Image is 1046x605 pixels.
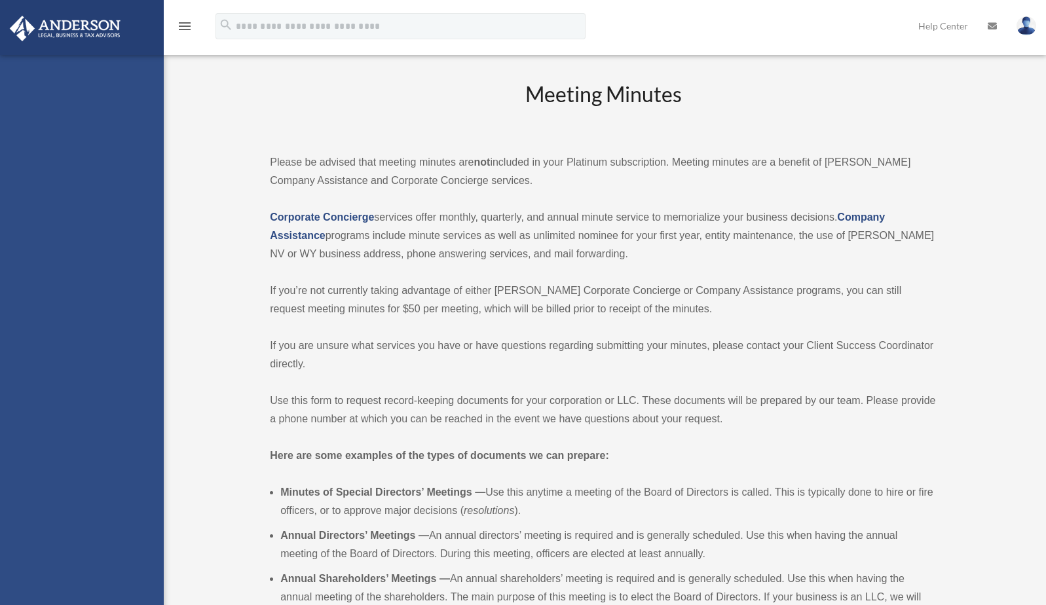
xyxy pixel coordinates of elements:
a: Company Assistance [270,211,885,241]
p: If you’re not currently taking advantage of either [PERSON_NAME] Corporate Concierge or Company A... [270,282,937,318]
a: menu [177,23,193,34]
p: Please be advised that meeting minutes are included in your Platinum subscription. Meeting minute... [270,153,937,190]
b: Annual Directors’ Meetings — [280,530,429,541]
em: resolutions [464,505,514,516]
strong: Here are some examples of the types of documents we can prepare: [270,450,609,461]
i: search [219,18,233,32]
p: If you are unsure what services you have or have questions regarding submitting your minutes, ple... [270,337,937,373]
img: User Pic [1017,16,1036,35]
li: Use this anytime a meeting of the Board of Directors is called. This is typically done to hire or... [280,483,937,520]
h2: Meeting Minutes [270,80,937,134]
b: Annual Shareholders’ Meetings — [280,573,450,584]
b: Minutes of Special Directors’ Meetings — [280,486,485,498]
p: services offer monthly, quarterly, and annual minute service to memorialize your business decisio... [270,208,937,263]
p: Use this form to request record-keeping documents for your corporation or LLC. These documents wi... [270,392,937,428]
img: Anderson Advisors Platinum Portal [6,16,124,41]
strong: not [474,156,491,168]
li: An annual directors’ meeting is required and is generally scheduled. Use this when having the ann... [280,526,937,563]
a: Corporate Concierge [270,211,374,223]
i: menu [177,18,193,34]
